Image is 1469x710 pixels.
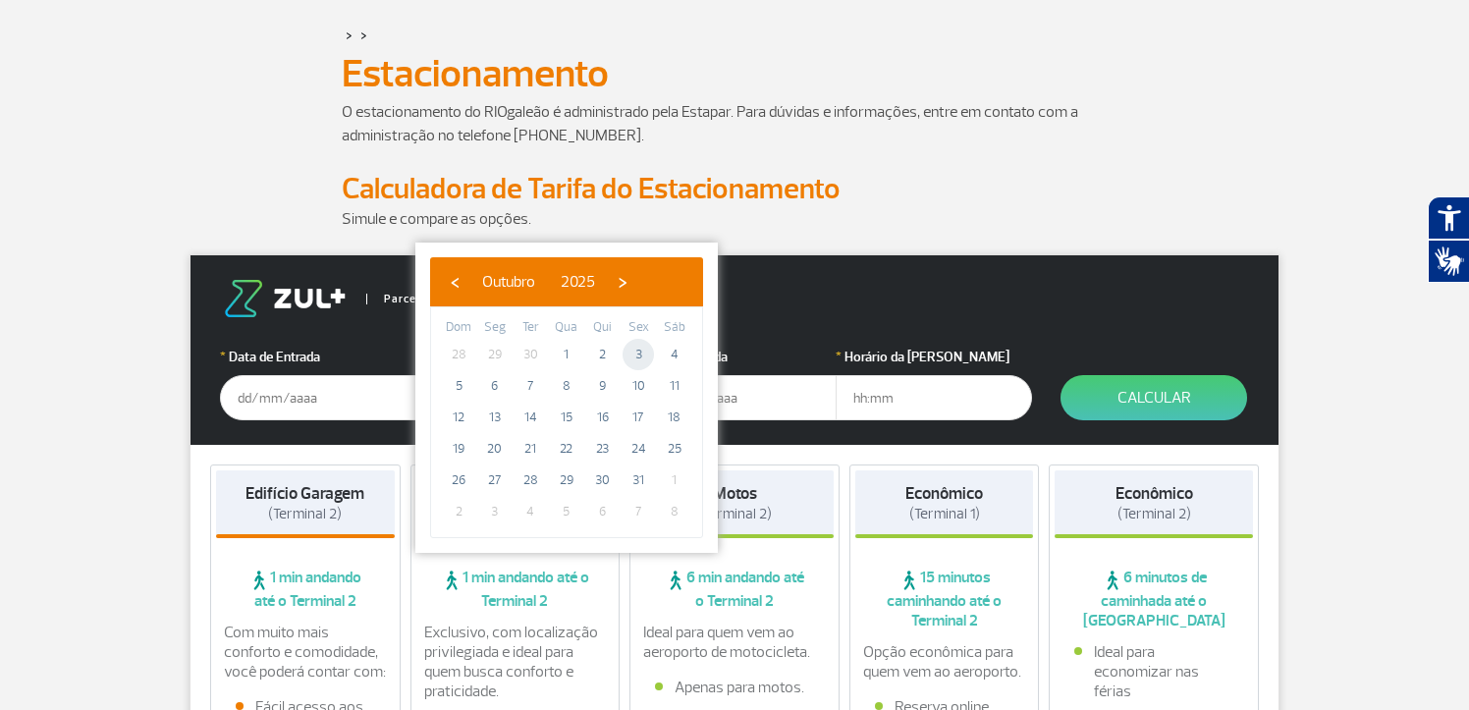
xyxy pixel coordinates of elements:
label: Horário da [PERSON_NAME] [836,347,1032,367]
span: 16 [587,402,619,433]
button: Abrir recursos assistivos. [1428,196,1469,240]
span: 4 [659,339,690,370]
strong: Econômico [905,483,983,504]
span: 29 [479,339,511,370]
a: > [346,24,353,46]
li: Apenas para motos. [655,678,814,697]
span: 2 [587,339,619,370]
p: Ideal para quem vem ao aeroporto de motocicleta. [643,623,826,662]
button: Abrir tradutor de língua de sinais. [1428,240,1469,283]
input: hh:mm [836,375,1032,420]
span: 2025 [561,272,595,292]
th: weekday [477,317,514,339]
p: Simule e compare as opções. [342,207,1127,231]
th: weekday [549,317,585,339]
h2: Calculadora de Tarifa do Estacionamento [342,171,1127,207]
bs-datepicker-navigation-view: ​ ​ ​ [440,269,637,289]
button: Calcular [1061,375,1247,420]
span: 12 [443,402,474,433]
span: 30 [587,464,619,496]
span: 3 [479,496,511,527]
button: ‹ [440,267,469,297]
input: dd/mm/aaaa [220,375,416,420]
span: 1 min andando até o Terminal 2 [416,568,615,611]
span: 15 [551,402,582,433]
span: 20 [479,433,511,464]
span: 23 [587,433,619,464]
span: 4 [515,496,546,527]
strong: Edifício Garagem [245,483,364,504]
div: Plugin de acessibilidade da Hand Talk. [1428,196,1469,283]
button: 2025 [548,267,608,297]
span: 11 [659,370,690,402]
span: 8 [659,496,690,527]
p: Opção econômica para quem vem ao aeroporto. [863,642,1026,682]
th: weekday [513,317,549,339]
p: O estacionamento do RIOgaleão é administrado pela Estapar. Para dúvidas e informações, entre em c... [342,100,1127,147]
span: 15 minutos caminhando até o Terminal 2 [855,568,1034,630]
span: 26 [443,464,474,496]
span: 10 [623,370,654,402]
span: 5 [551,496,582,527]
span: 17 [623,402,654,433]
span: 31 [623,464,654,496]
img: logo-zul.png [220,280,350,317]
span: Parceiro Oficial [366,294,467,304]
span: 29 [551,464,582,496]
strong: Econômico [1115,483,1193,504]
label: Data de Entrada [220,347,416,367]
span: 18 [659,402,690,433]
span: 30 [515,339,546,370]
span: Outubro [482,272,535,292]
span: 28 [515,464,546,496]
span: 6 [587,496,619,527]
span: (Terminal 1) [909,505,980,523]
p: Com muito mais conforto e comodidade, você poderá contar com: [224,623,387,682]
span: 13 [479,402,511,433]
span: 6 [479,370,511,402]
span: 7 [623,496,654,527]
th: weekday [441,317,477,339]
span: 7 [515,370,546,402]
input: dd/mm/aaaa [640,375,837,420]
span: 8 [551,370,582,402]
span: 19 [443,433,474,464]
span: 1 min andando até o Terminal 2 [216,568,395,611]
span: 27 [479,464,511,496]
li: Ideal para economizar nas férias [1074,642,1233,701]
span: 24 [623,433,654,464]
th: weekday [621,317,657,339]
span: 22 [551,433,582,464]
span: 14 [515,402,546,433]
strong: Motos [713,483,757,504]
span: 5 [443,370,474,402]
p: Exclusivo, com localização privilegiada e ideal para quem busca conforto e praticidade. [424,623,607,701]
label: Data da Saída [640,347,837,367]
span: 21 [515,433,546,464]
a: > [360,24,367,46]
th: weekday [656,317,692,339]
h1: Estacionamento [342,57,1127,90]
span: (Terminal 2) [268,505,342,523]
span: (Terminal 2) [698,505,772,523]
span: 25 [659,433,690,464]
span: 9 [587,370,619,402]
span: 28 [443,339,474,370]
span: 1 [551,339,582,370]
bs-datepicker-container: calendar [415,243,718,553]
span: 1 [659,464,690,496]
th: weekday [584,317,621,339]
button: › [608,267,637,297]
button: Outubro [469,267,548,297]
span: 2 [443,496,474,527]
span: 3 [623,339,654,370]
span: (Terminal 2) [1117,505,1191,523]
span: 6 minutos de caminhada até o [GEOGRAPHIC_DATA] [1055,568,1253,630]
span: 6 min andando até o Terminal 2 [635,568,834,611]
